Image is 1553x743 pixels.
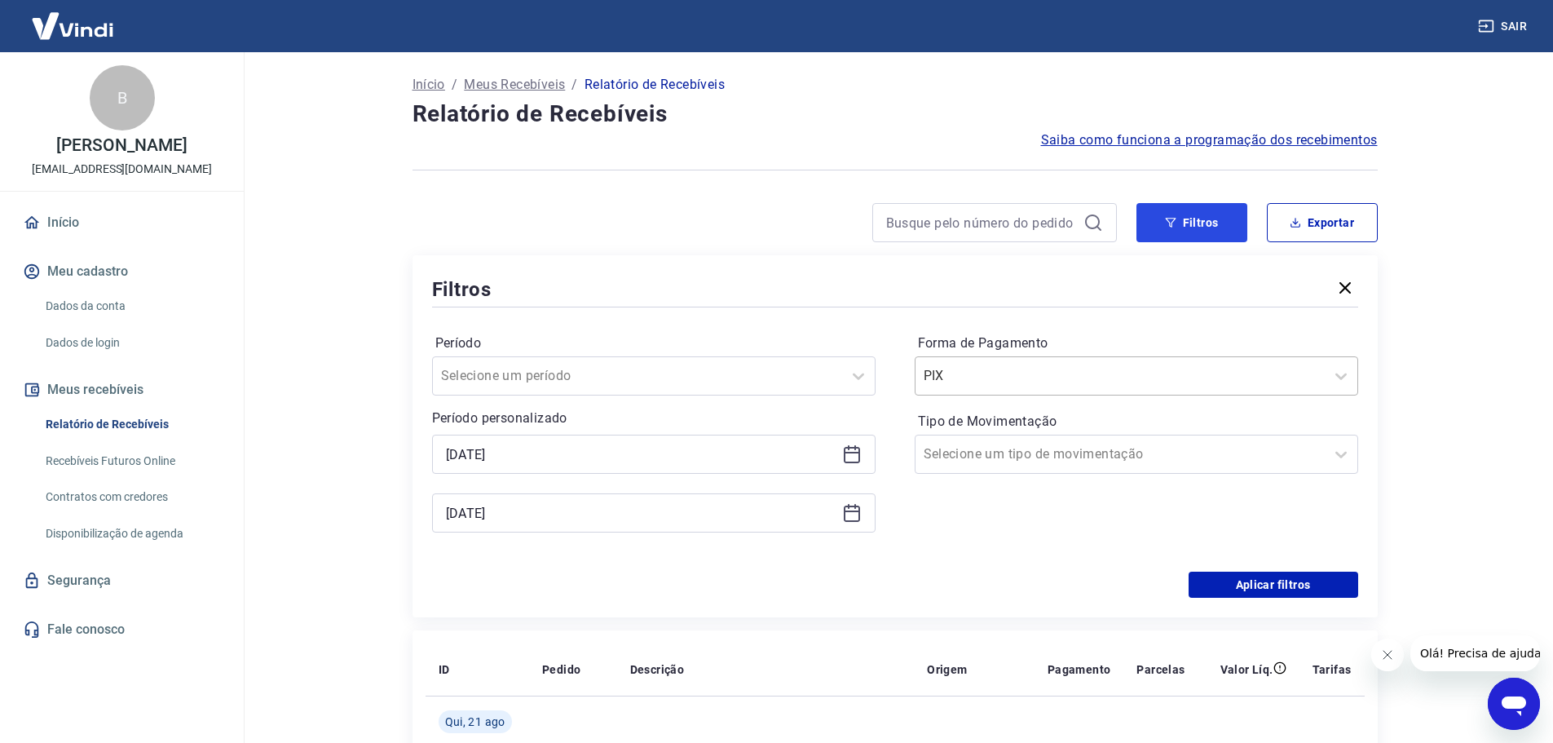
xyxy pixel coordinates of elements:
a: Início [20,205,224,241]
p: Tarifas [1313,661,1352,678]
img: Vindi [20,1,126,51]
a: Início [413,75,445,95]
h4: Relatório de Recebíveis [413,98,1378,130]
button: Meus recebíveis [20,372,224,408]
p: Relatório de Recebíveis [585,75,725,95]
span: Olá! Precisa de ajuda? [10,11,137,24]
input: Busque pelo número do pedido [886,210,1077,235]
button: Filtros [1136,203,1247,242]
p: / [452,75,457,95]
button: Aplicar filtros [1189,572,1358,598]
button: Exportar [1267,203,1378,242]
a: Dados da conta [39,290,224,323]
p: Pedido [542,661,580,678]
label: Tipo de Movimentação [918,412,1355,431]
p: ID [439,661,450,678]
a: Saiba como funciona a programação dos recebimentos [1041,130,1378,150]
button: Meu cadastro [20,254,224,290]
a: Relatório de Recebíveis [39,408,224,441]
p: / [571,75,577,95]
iframe: Fechar mensagem [1371,639,1404,671]
p: Pagamento [1048,661,1111,678]
a: Disponibilização de agenda [39,517,224,551]
a: Segurança [20,563,224,599]
h5: Filtros [432,276,492,303]
a: Fale conosco [20,612,224,648]
iframe: Botão para abrir a janela de mensagens [1488,678,1540,730]
input: Data final [446,501,836,525]
input: Data inicial [446,442,836,467]
a: Recebíveis Futuros Online [39,444,224,478]
a: Contratos com credores [39,480,224,514]
button: Sair [1475,11,1533,42]
p: [EMAIL_ADDRESS][DOMAIN_NAME] [32,161,212,178]
a: Meus Recebíveis [464,75,565,95]
p: Período personalizado [432,409,876,428]
span: Qui, 21 ago [445,714,505,730]
div: B [90,65,155,130]
p: Origem [927,661,967,678]
label: Período [435,334,872,353]
p: Valor Líq. [1220,661,1273,678]
label: Forma de Pagamento [918,334,1355,353]
p: [PERSON_NAME] [56,137,187,154]
p: Descrição [630,661,685,678]
iframe: Mensagem da empresa [1410,635,1540,671]
p: Parcelas [1136,661,1185,678]
a: Dados de login [39,326,224,360]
